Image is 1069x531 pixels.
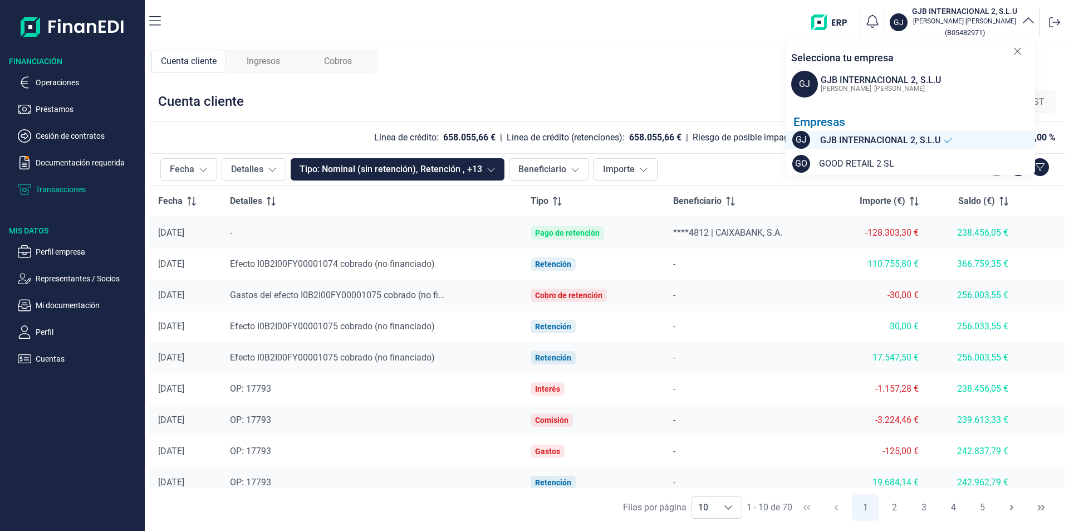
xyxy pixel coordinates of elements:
div: Empresas [793,115,1035,129]
div: [DATE] [158,259,212,270]
span: GJ [792,131,810,149]
span: - [673,446,675,456]
p: Cesión de contratos [36,129,140,143]
div: Pago de retención [535,228,600,237]
button: Documentación requerida [18,156,140,169]
span: GO [792,155,810,173]
div: 10,00 % [1024,132,1056,143]
div: 17.547,50 € [837,352,919,363]
button: Page 4 [940,494,967,521]
div: 110.755,80 € [837,259,919,270]
span: Detalles [230,194,262,208]
div: Riesgo de posible impago: [693,132,796,143]
div: Cuenta cliente [151,50,226,73]
button: Tipo: Nominal (sin retención), Retención , +13 [291,158,504,181]
div: -128.303,30 € [837,227,919,238]
div: 256.003,55 € [936,290,1008,301]
div: [DATE] [158,290,212,301]
span: 10 [692,497,715,518]
span: Efecto I0B2I00FY00001075 cobrado (no financiado) [230,352,435,363]
div: [DATE] [158,446,212,457]
span: - [673,321,675,332]
div: [DATE] [158,477,212,488]
div: Choose [715,497,742,518]
span: - [673,290,675,300]
span: [PERSON_NAME] [874,85,925,92]
p: Cuentas [36,352,140,366]
p: Préstamos [36,103,140,116]
div: Retención [535,322,571,331]
div: Retención [535,260,571,269]
p: Operaciones [36,76,140,89]
div: Cuenta cliente [158,92,244,110]
span: Cuenta cliente [161,55,217,68]
button: Fecha [160,158,217,181]
p: Perfil empresa [36,245,140,259]
span: HST [1027,95,1045,109]
button: First Page [793,494,820,521]
div: 658.055,66 € [629,132,681,143]
span: GJ [791,71,818,98]
div: Gastos [535,447,560,456]
span: GJB INTERNACIONAL 2, S.L.U [820,134,940,148]
button: Representantes / Socios [18,272,140,285]
div: -30,00 € [837,290,919,301]
span: - [673,383,675,394]
p: Mi documentación [36,299,140,312]
div: 256.033,55 € [936,321,1008,332]
p: Perfil [36,325,140,339]
button: GOOD RETAIL 2 SL [810,153,903,175]
span: - [673,352,675,363]
div: 239.613,33 € [936,415,1008,426]
button: Cuentas [18,352,140,366]
button: Next Page [998,494,1025,521]
div: Cobro de retención [535,291,602,300]
span: Gastos del efecto I0B2I00FY00001075 cobrado (no fi... [230,290,445,300]
button: Page 5 [969,494,996,521]
span: Efecto I0B2I00FY00001074 cobrado (no financiado) [230,259,435,269]
span: Beneficiario [673,194,722,208]
button: Cesión de contratos [18,129,140,143]
button: Operaciones [18,76,140,89]
button: Préstamos [18,103,140,116]
div: 30,00 € [837,321,919,332]
div: | [686,131,688,144]
span: Cobros [324,55,352,68]
div: | [500,131,502,144]
span: Fecha [158,194,183,208]
span: - [673,415,675,425]
p: Transacciones [36,183,140,196]
span: OP: 17793 [230,446,271,456]
button: Page 3 [910,494,937,521]
button: Detalles [222,158,286,181]
div: 366.759,35 € [936,259,1008,270]
span: Tipo [531,194,548,208]
div: 238.456,05 € [936,227,1008,238]
span: Saldo (€) [958,194,995,208]
img: erp [811,14,855,30]
button: Page 2 [881,494,908,521]
div: Retención [535,353,571,362]
p: GJ [894,17,904,28]
div: Ingresos [226,50,301,73]
p: Selecciona tu empresa [791,50,894,65]
div: 242.837,79 € [936,446,1008,457]
img: Logo de aplicación [21,9,125,45]
p: Representantes / Socios [36,272,140,285]
div: 19.684,14 € [837,477,919,488]
button: GJGJB INTERNACIONAL 2, S.L.U[PERSON_NAME] [PERSON_NAME](B05482971) [890,6,1035,39]
button: Mi documentación [18,299,140,312]
button: Last Page [1028,494,1055,521]
div: Línea de crédito: [374,132,439,143]
span: - [673,477,675,488]
span: OP: 17793 [230,415,271,425]
h3: GJB INTERNACIONAL 2, S.L.U [912,6,1017,17]
div: Comisión [535,416,568,425]
div: 256.003,55 € [936,352,1008,363]
button: Importe [594,158,658,181]
button: Transacciones [18,183,140,196]
span: OP: 17793 [230,383,271,394]
span: GOOD RETAIL 2 SL [819,157,894,170]
div: [DATE] [158,227,212,238]
div: Filas por página [623,501,686,514]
